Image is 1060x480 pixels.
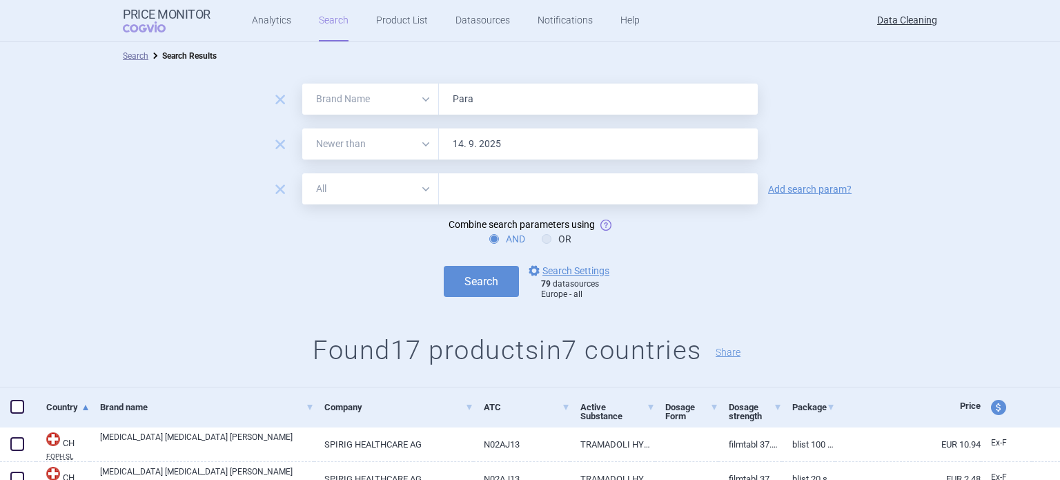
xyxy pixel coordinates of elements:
span: Ex-factory price [991,438,1007,448]
abbr: FOPH SL — List of medical products provided by Swiss Federal Office of Public Health (FOPH). [46,453,90,460]
li: Search Results [148,49,217,63]
a: Dosage Form [665,390,718,433]
a: TRAMADOLI HYDROCHLORIDUM, PARACETAMOLUM [570,428,655,461]
a: Filmtabl 37.5/325 mg [718,428,782,461]
a: Search Settings [526,262,609,279]
a: N02AJ13 [473,428,571,461]
div: datasources Europe - all [541,279,616,300]
a: Ex-F [981,433,1032,454]
a: Country [46,390,90,424]
a: Brand name [100,390,314,424]
strong: 79 [541,279,551,289]
a: Package [792,390,835,424]
a: SPIRIG HEALTHCARE AG [314,428,473,461]
img: Switzerland [46,432,60,446]
span: COGVIO [123,21,185,32]
a: EUR 10.94 [835,428,981,461]
span: Price [960,401,981,411]
a: Dosage strength [729,390,782,433]
li: Search [123,49,148,63]
strong: Price Monitor [123,8,210,21]
label: AND [489,232,525,246]
a: Price MonitorCOGVIO [123,8,210,34]
a: ATC [484,390,571,424]
a: [MEDICAL_DATA] [MEDICAL_DATA] [PERSON_NAME] [100,431,314,456]
a: Add search param? [768,184,852,194]
a: Active Substance [580,390,655,433]
a: Company [324,390,473,424]
button: Share [716,347,740,357]
strong: Search Results [162,51,217,61]
a: CHCHFOPH SL [36,431,90,460]
button: Search [444,266,519,297]
a: Blist 100 Stk [782,428,835,461]
a: Search [123,51,148,61]
span: Combine search parameters using [449,219,595,230]
label: OR [542,232,571,246]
